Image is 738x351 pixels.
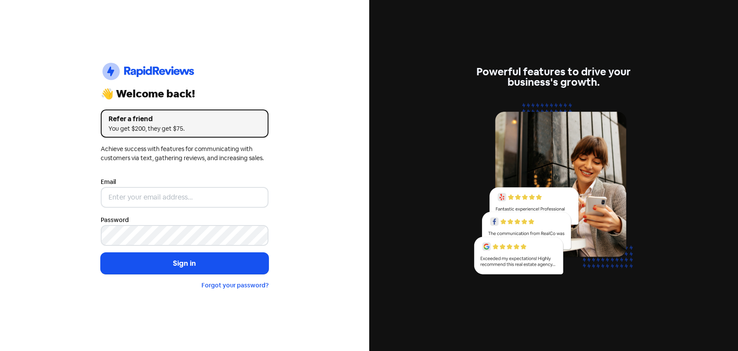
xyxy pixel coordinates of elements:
div: Refer a friend [109,114,261,124]
input: Enter your email address... [101,187,268,208]
label: Password [101,216,129,225]
button: Sign in [101,253,268,274]
img: reviews [470,98,637,284]
div: 👋 Welcome back! [101,89,268,99]
div: You get $200, they get $75. [109,124,261,133]
div: Achieve success with features for communicating with customers via text, gathering reviews, and i... [101,145,268,163]
div: Powerful features to drive your business's growth. [470,67,637,87]
label: Email [101,177,116,187]
a: Forgot your password? [201,281,268,289]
